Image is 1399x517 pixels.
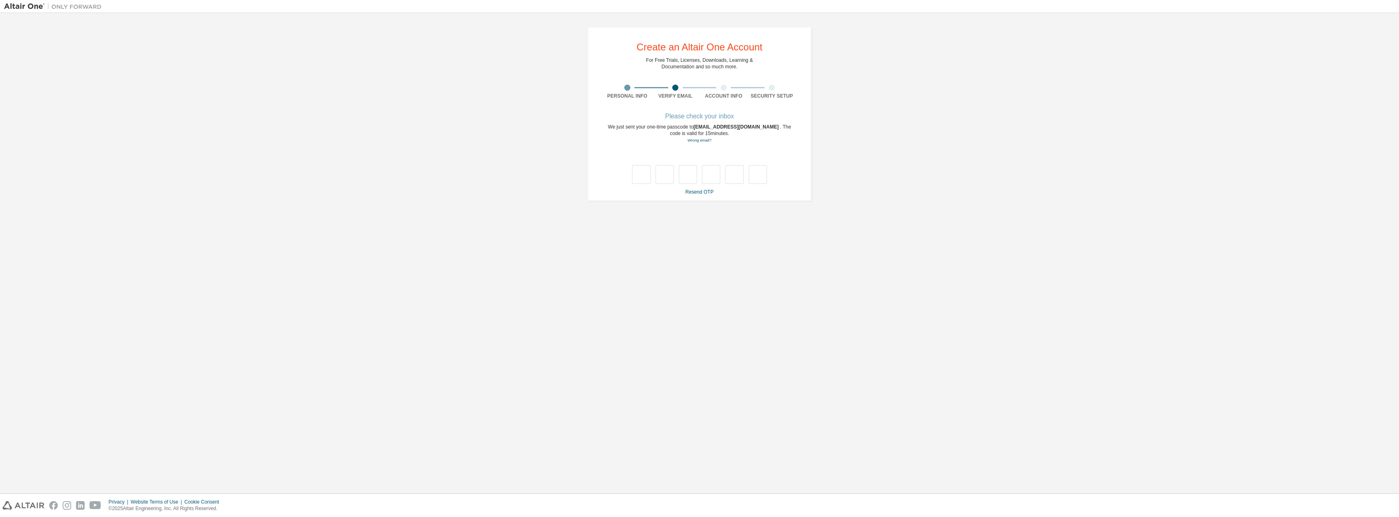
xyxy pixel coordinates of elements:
a: Go back to the registration form [687,138,711,142]
div: Please check your inbox [603,114,796,119]
div: Verify Email [652,93,700,99]
div: Account Info [699,93,748,99]
div: Website Terms of Use [131,499,184,505]
img: altair_logo.svg [2,501,44,510]
div: For Free Trials, Licenses, Downloads, Learning & Documentation and so much more. [646,57,753,70]
img: facebook.svg [49,501,58,510]
div: Security Setup [748,93,796,99]
div: Privacy [109,499,131,505]
p: © 2025 Altair Engineering, Inc. All Rights Reserved. [109,505,224,512]
div: Personal Info [603,93,652,99]
div: Create an Altair One Account [636,42,763,52]
a: Resend OTP [685,189,713,195]
img: linkedin.svg [76,501,85,510]
div: Cookie Consent [184,499,224,505]
div: We just sent your one-time passcode to . The code is valid for 15 minutes. [603,124,796,144]
img: instagram.svg [63,501,71,510]
img: Altair One [4,2,106,11]
span: [EMAIL_ADDRESS][DOMAIN_NAME] [693,124,780,130]
img: youtube.svg [89,501,101,510]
